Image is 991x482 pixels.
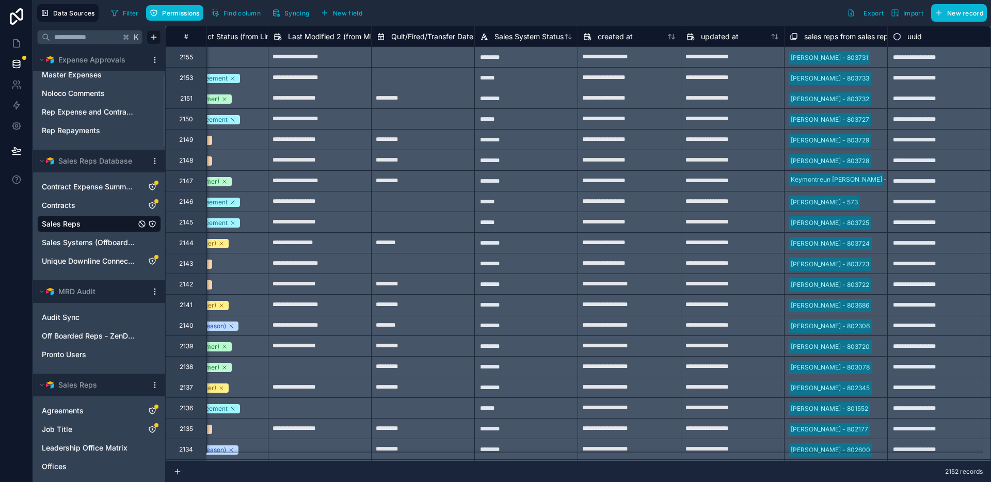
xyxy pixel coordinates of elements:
button: Filter [107,5,142,21]
span: 2152 records [945,468,983,476]
button: Find column [207,5,264,21]
a: Noloco Comments [42,88,136,99]
div: 2150 [179,115,193,123]
span: sales reps from sales reps (from mrd) collection [804,31,964,42]
button: New record [931,4,987,22]
div: 2155 [180,53,193,61]
a: Job Title [42,424,136,435]
a: New record [927,4,987,22]
a: Off Boarded Reps - ZenDesk [42,331,136,341]
a: Agreements [42,406,136,416]
div: 2138 [180,363,193,371]
span: Offices [42,461,67,472]
span: updated at [701,31,739,42]
span: Export [864,9,884,17]
div: Sales Systems (Offboarding) [37,234,161,251]
span: Import [903,9,923,17]
div: 2135 [180,425,193,433]
div: 2140 [179,322,194,330]
div: Agreements [37,403,161,419]
a: Rep Expense and Contract Issues [42,107,136,117]
span: Rep Repayments [42,125,100,136]
div: 2149 [179,136,193,144]
div: Master Expenses [37,67,161,83]
span: Filter [123,9,139,17]
span: Sales Reps [58,380,97,390]
a: Offices [42,461,136,472]
div: Contracts [37,197,161,214]
div: 2148 [179,156,193,165]
div: Offices [37,458,161,475]
a: Rep Repayments [42,125,136,136]
div: 2143 [179,260,193,268]
img: Airtable Logo [46,287,54,296]
span: Job Title [42,424,72,435]
button: Data Sources [37,4,99,22]
div: 2139 [180,342,193,350]
button: Airtable LogoMRD Audit [37,284,147,299]
button: Airtable LogoSales Reps [37,378,147,392]
a: Leadership Office Matrix [42,443,136,453]
div: Job Title [37,421,161,438]
span: Master Expenses [42,70,102,80]
div: 2146 [179,198,193,206]
a: Sales Reps [42,219,136,229]
span: Sales System Status [494,31,564,42]
a: Contract Expense Summary [42,182,136,192]
span: Leadership Office Matrix [42,443,127,453]
span: Syncing [284,9,309,17]
div: 2142 [179,280,193,288]
button: Import [887,4,927,22]
button: Airtable LogoSales Reps Database [37,154,147,168]
a: Contracts [42,200,136,211]
button: Export [843,4,887,22]
a: Permissions [146,5,207,21]
button: New field [317,5,366,21]
span: Sales Reps [42,219,81,229]
span: Noloco Comments [42,88,105,99]
div: Audit Sync [37,309,161,326]
span: Contracts [42,200,75,211]
a: Syncing [268,5,317,21]
span: uuid [907,31,922,42]
a: Audit Sync [42,312,136,323]
div: Rep Expense and Contract Issues [37,104,161,120]
span: Expense Approvals [58,55,125,65]
img: Airtable Logo [46,157,54,165]
div: Contract Expense Summary [37,179,161,195]
span: K [133,34,140,41]
img: Airtable Logo [46,381,54,389]
div: # [173,33,199,40]
div: Leadership Office Matrix [37,440,161,456]
span: MRD Audit [58,286,95,297]
div: 2144 [179,239,194,247]
div: 2134 [179,445,193,454]
span: Find column [223,9,261,17]
span: Quit/Fired/Transfer Date (from Link to MRD) (from Contracts) [391,31,597,42]
div: Sales Reps [37,216,161,232]
div: Pronto Users [37,346,161,363]
div: 2136 [180,404,193,412]
span: Audit Sync [42,312,79,323]
span: New record [947,9,983,17]
span: Sales Reps Database [58,156,132,166]
div: Noloco Comments [37,85,161,102]
div: 2147 [179,177,193,185]
a: Sales Systems (Offboarding) [42,237,136,248]
span: Permissions [162,9,199,17]
div: 2145 [179,218,193,227]
span: Data Sources [53,9,95,17]
button: Airtable LogoExpense Approvals [37,53,147,67]
div: 2141 [180,301,193,309]
div: Rep Repayments [37,122,161,139]
a: Pronto Users [42,349,136,360]
div: Off Boarded Reps - ZenDesk [37,328,161,344]
span: Last Modified 2 (from MRD) [288,31,382,42]
a: Master Expenses [42,70,136,80]
div: 2153 [180,74,193,82]
button: Permissions [146,5,203,21]
div: 2137 [180,383,193,392]
div: 2151 [180,94,193,103]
